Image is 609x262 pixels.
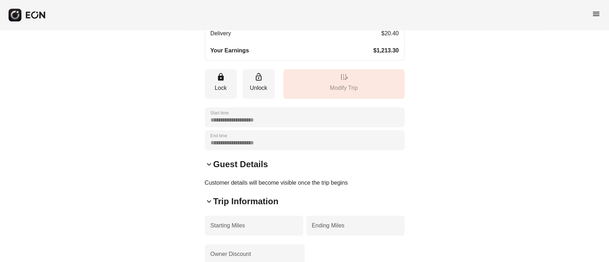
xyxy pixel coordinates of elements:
button: Lock [205,69,237,99]
p: Lock [208,84,233,92]
span: keyboard_arrow_down [205,197,213,206]
span: Your Earnings [210,46,249,55]
span: Delivery [210,29,231,38]
p: Unlock [246,84,271,92]
label: Starting Miles [210,221,245,230]
label: Ending Miles [312,221,345,230]
span: lock_open [254,73,263,81]
button: Unlock [243,69,275,99]
span: lock [217,73,225,81]
h2: Trip Information [213,196,279,207]
span: menu [592,10,600,18]
span: $20.40 [381,29,399,38]
p: Customer details will become visible once the trip begins [205,179,405,187]
span: keyboard_arrow_down [205,160,213,169]
label: Owner Discount [210,250,251,258]
span: $1,213.30 [373,46,399,55]
h2: Guest Details [213,159,268,170]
